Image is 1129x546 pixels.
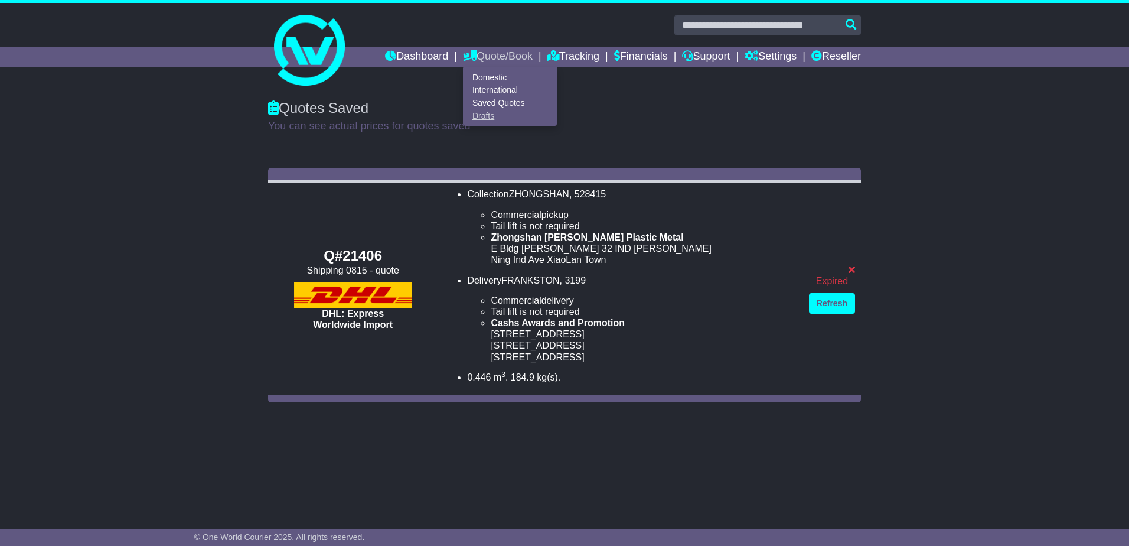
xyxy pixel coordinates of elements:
[274,248,432,265] div: Q#21406
[491,352,797,363] div: [STREET_ADDRESS]
[811,47,861,67] a: Reseller
[268,120,861,133] p: You can see actual prices for quotes saved
[491,254,797,265] div: Ning Ind Ave XiaoLan Town
[294,282,412,308] img: DHL: Express Worldwide Import
[491,209,797,220] li: pickup
[464,71,557,84] a: Domestic
[501,370,505,379] sup: 3
[467,275,797,363] li: Delivery
[467,188,797,265] li: Collection
[467,372,491,382] span: 0.446
[313,308,393,330] span: DHL: Express Worldwide Import
[464,84,557,97] a: International
[463,47,533,67] a: Quote/Book
[491,232,797,243] div: Zhongshan [PERSON_NAME] Plastic Metal
[463,67,557,126] div: Quote/Book
[509,189,569,199] span: ZHONGSHAN
[537,372,560,382] span: kg(s).
[491,306,797,317] li: Tail lift is not required
[268,100,861,117] div: Quotes Saved
[491,220,797,232] li: Tail lift is not required
[385,47,448,67] a: Dashboard
[614,47,668,67] a: Financials
[511,372,534,382] span: 184.9
[491,243,797,254] div: E Bldg [PERSON_NAME] 32 IND [PERSON_NAME]
[745,47,797,67] a: Settings
[560,275,586,285] span: , 3199
[194,532,365,542] span: © One World Courier 2025. All rights reserved.
[494,372,508,382] span: m .
[547,47,599,67] a: Tracking
[501,275,559,285] span: FRANKSTON
[491,329,797,340] div: [STREET_ADDRESS]
[569,189,606,199] span: , 528415
[274,265,432,276] div: Shipping 0815 - quote
[491,295,797,306] li: delivery
[682,47,730,67] a: Support
[491,317,797,329] div: Cashs Awards and Promotion
[464,97,557,110] a: Saved Quotes
[491,295,541,305] span: Commercial
[809,293,855,314] a: Refresh
[491,340,797,351] div: [STREET_ADDRESS]
[491,210,541,220] span: Commercial
[464,109,557,122] a: Drafts
[809,275,855,287] div: Expired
